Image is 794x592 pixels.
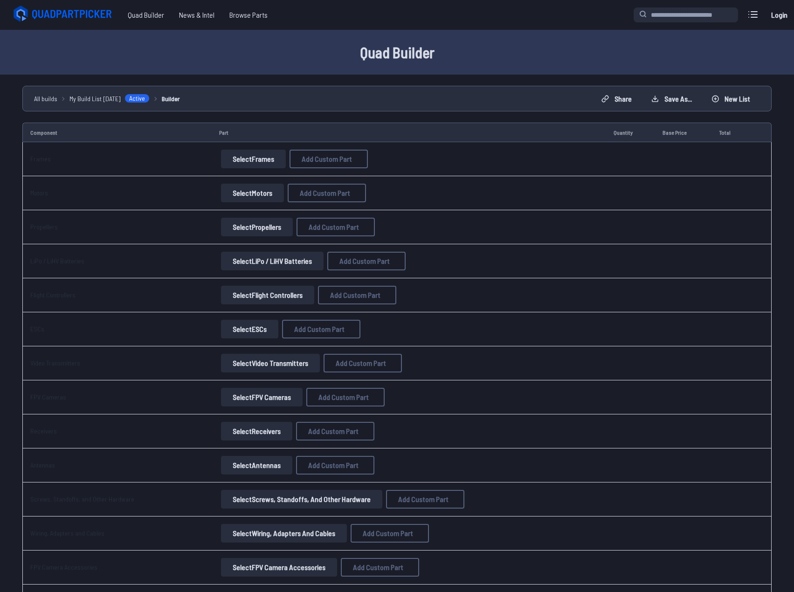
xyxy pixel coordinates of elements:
a: News & Intel [172,6,222,24]
button: SelectAntennas [221,456,292,475]
span: Add Custom Part [398,496,449,503]
button: Add Custom Part [318,286,396,304]
span: Add Custom Part [330,291,380,299]
span: Add Custom Part [294,325,345,333]
button: Share [594,91,640,106]
button: Add Custom Part [324,354,402,372]
button: SelectPropellers [221,218,293,236]
a: Wiring, Adapters and Cables [30,529,104,537]
a: SelectLiPo / LiHV Batteries [219,252,325,270]
button: SelectFrames [221,150,286,168]
a: SelectPropellers [219,218,295,236]
a: Antennas [30,461,55,469]
a: SelectFrames [219,150,288,168]
button: Add Custom Part [290,150,368,168]
a: Receivers [30,427,57,435]
button: SelectFPV Camera Accessories [221,558,337,577]
button: Save as... [643,91,700,106]
button: SelectFlight Controllers [221,286,314,304]
a: Propellers [30,223,58,231]
span: Add Custom Part [302,155,352,163]
button: Add Custom Part [386,490,464,509]
a: My Build List [DATE]Active [69,94,150,103]
button: SelectWiring, Adapters and Cables [221,524,347,543]
a: SelectMotors [219,184,286,202]
a: Builder [162,94,180,103]
span: Add Custom Part [318,393,369,401]
button: SelectReceivers [221,422,292,441]
span: Add Custom Part [308,461,359,469]
a: ESCs [30,325,44,333]
span: Add Custom Part [308,427,359,435]
h1: Quad Builder [99,41,696,63]
a: SelectScrews, Standoffs, and Other Hardware [219,490,384,509]
span: Add Custom Part [339,257,390,265]
button: New List [704,91,758,106]
td: Quantity [606,123,655,142]
a: SelectFPV Cameras [219,388,304,406]
span: Add Custom Part [336,359,386,367]
a: All builds [34,94,57,103]
button: SelectVideo Transmitters [221,354,320,372]
a: Frames [30,155,51,163]
span: Add Custom Part [353,564,403,571]
a: Flight Controllers [30,291,76,299]
button: SelectLiPo / LiHV Batteries [221,252,324,270]
span: My Build List [DATE] [69,94,121,103]
button: Add Custom Part [297,218,375,236]
a: Screws, Standoffs, and Other Hardware [30,495,134,503]
a: FPV Cameras [30,393,66,401]
span: Add Custom Part [363,530,413,537]
span: Active [124,94,150,103]
button: Add Custom Part [282,320,360,338]
span: Add Custom Part [300,189,350,197]
a: SelectESCs [219,320,280,338]
a: SelectVideo Transmitters [219,354,322,372]
a: Browse Parts [222,6,275,24]
button: SelectMotors [221,184,284,202]
button: Add Custom Part [351,524,429,543]
a: SelectFPV Camera Accessories [219,558,339,577]
button: SelectFPV Cameras [221,388,303,406]
a: LiPo / LiHV Batteries [30,257,84,265]
a: SelectAntennas [219,456,294,475]
button: Add Custom Part [288,184,366,202]
button: SelectESCs [221,320,278,338]
a: Quad Builder [120,6,172,24]
button: Add Custom Part [296,456,374,475]
td: Part [212,123,606,142]
button: Add Custom Part [296,422,374,441]
td: Base Price [655,123,711,142]
a: FPV Camera Accessories [30,563,97,571]
td: Total [711,123,750,142]
button: Add Custom Part [327,252,406,270]
a: SelectFlight Controllers [219,286,316,304]
span: Add Custom Part [309,223,359,231]
a: SelectWiring, Adapters and Cables [219,524,349,543]
button: SelectScrews, Standoffs, and Other Hardware [221,490,382,509]
a: Login [768,6,790,24]
button: Add Custom Part [306,388,385,406]
a: Video Transmitters [30,359,80,367]
a: SelectReceivers [219,422,294,441]
td: Component [22,123,212,142]
button: Add Custom Part [341,558,419,577]
a: Motors [30,189,48,197]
